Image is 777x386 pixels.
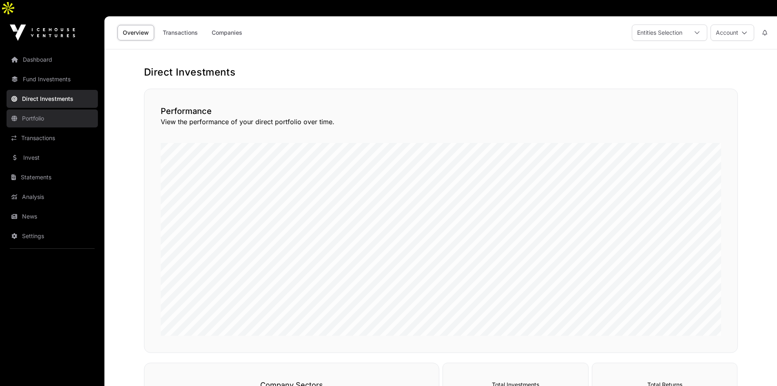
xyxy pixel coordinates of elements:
[7,109,98,127] a: Portfolio
[736,347,777,386] iframe: Chat Widget
[161,105,721,117] h2: Performance
[7,51,98,69] a: Dashboard
[7,90,98,108] a: Direct Investments
[117,25,154,40] a: Overview
[7,129,98,147] a: Transactions
[7,70,98,88] a: Fund Investments
[157,25,203,40] a: Transactions
[711,25,754,41] button: Account
[7,149,98,167] a: Invest
[7,208,98,225] a: News
[10,25,75,41] img: Icehouse Ventures Logo
[161,117,721,127] p: View the performance of your direct portfolio over time.
[144,66,738,79] h1: Direct Investments
[7,168,98,186] a: Statements
[7,227,98,245] a: Settings
[7,188,98,206] a: Analysis
[206,25,248,40] a: Companies
[632,25,687,40] div: Entities Selection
